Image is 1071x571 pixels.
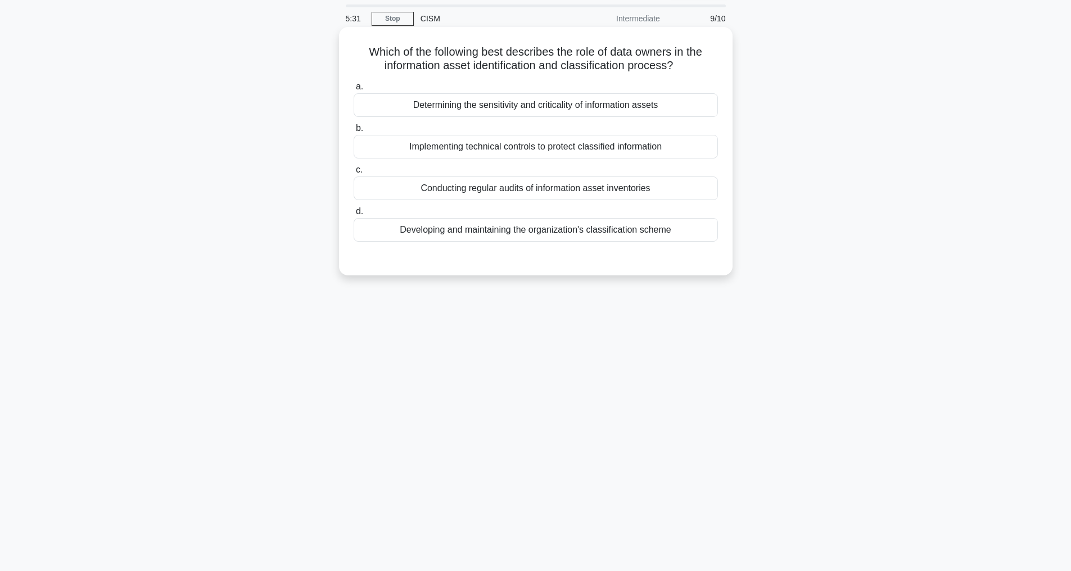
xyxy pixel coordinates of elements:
div: 9/10 [667,7,733,30]
div: CISM [414,7,568,30]
span: b. [356,123,363,133]
div: Determining the sensitivity and criticality of information assets [354,93,718,117]
div: Developing and maintaining the organization's classification scheme [354,218,718,242]
span: d. [356,206,363,216]
div: Intermediate [568,7,667,30]
span: c. [356,165,363,174]
a: Stop [372,12,414,26]
h5: Which of the following best describes the role of data owners in the information asset identifica... [353,45,719,73]
div: Implementing technical controls to protect classified information [354,135,718,158]
div: Conducting regular audits of information asset inventories [354,176,718,200]
span: a. [356,81,363,91]
div: 5:31 [339,7,372,30]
